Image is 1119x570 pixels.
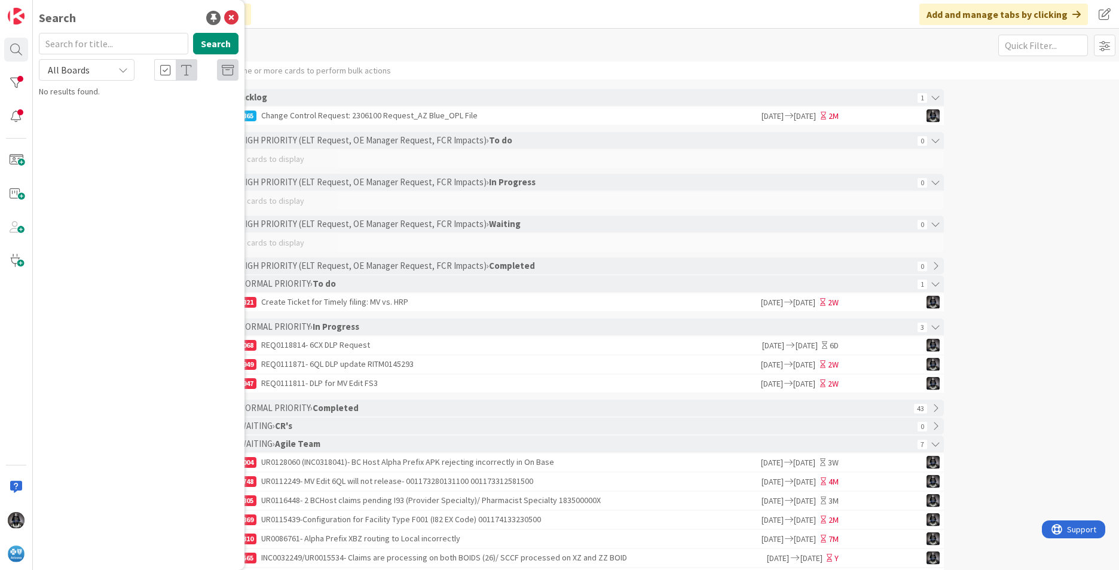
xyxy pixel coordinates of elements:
span: 0 [918,178,927,188]
div: UR0116448- 2 BCHost claims pending I93 (Provider Specialty)/ Pharmacist Specialty 183500000X [233,492,760,510]
a: 18949REQ0111871- 6QL DLP update RITM0145293[DATE][DATE]2WKG [209,356,944,373]
b: To do [489,134,512,146]
div: Add and manage tabs by clicking [919,4,1088,25]
span: Support [25,2,54,16]
div: 2M [828,514,839,526]
span: 0 [918,422,927,431]
img: KG [927,532,940,546]
span: [DATE] [759,378,783,390]
div: › HIGH PRIORITY (ELT Request, OE Manager Request, FCR Impacts) › [235,216,914,232]
span: [DATE] [766,552,789,565]
div: 6D [830,339,839,352]
span: [DATE] [793,296,817,309]
span: [DATE] [759,456,783,469]
div: 3M [828,495,839,507]
div: › HIGH PRIORITY (ELT Request, OE Manager Request, FCR Impacts) › [235,174,914,191]
b: Completed [489,260,535,271]
span: [DATE] [760,495,784,507]
span: [DATE] [793,358,817,371]
div: 4M [828,476,839,488]
div: Create Ticket for Timely filing: MV vs. HRP [233,293,759,311]
button: Search [193,33,239,54]
div: No cards to display [209,150,944,168]
span: [DATE] [800,552,824,565]
a: 17865Change Control Request: 2306100 Request_AZ Blue_OPL File[DATE][DATE]2MKG [209,107,944,125]
b: Waiting [489,218,521,229]
span: 1 [918,280,927,289]
span: [DATE] [759,358,783,371]
b: Backlog [235,91,267,103]
b: In Progress [489,176,536,188]
div: UR0115439-Configuration for Facility Type F001 (I82 EX Code) 001174133230500 [233,511,760,529]
a: 18748UR0112249- MV Edit 6QL will not release- 001173280131100 001173312581500[DATE][DATE]4MKG [209,473,944,491]
span: 0 [918,136,927,146]
span: [DATE] [793,378,817,390]
b: To do [313,278,336,289]
a: 16565INC0032249/UR0015534- Claims are processing on both BOIDS (26)/ SCCF processed on XZ and ZZ ... [209,549,944,567]
img: KG [927,296,940,309]
a: 19068REQ0118814- 6CX DLP Request[DATE][DATE]6DKG [209,336,944,354]
img: KG [927,475,940,488]
span: 0 [918,262,927,271]
div: 2W [828,358,839,371]
img: KG [8,512,25,529]
span: [DATE] [794,476,818,488]
span: 1 [918,93,927,103]
img: KG [927,377,940,390]
div: Select one or more cards to perform bulk actions [213,62,391,79]
span: [DATE] [794,533,818,546]
div: Change Control Request: 2306100 Request_AZ Blue_OPL File [233,107,760,125]
div: No cards to display [209,234,944,252]
div: › HIGH PRIORITY (ELT Request, OE Manager Request, FCR Impacts) › [235,258,914,274]
span: [DATE] [794,110,818,122]
img: KG [927,358,940,371]
img: Visit kanbanzone.com [8,8,25,24]
span: [DATE] [793,456,817,469]
span: [DATE] [794,495,818,507]
img: KG [927,551,940,565]
div: › NORMAL PRIORITY › [235,400,910,416]
span: 3 [918,323,927,332]
div: 2W [828,378,839,390]
b: Agile Team [275,438,320,449]
span: [DATE] [760,110,784,122]
span: [DATE] [760,476,784,488]
span: [DATE] [794,514,818,526]
div: UR0112249- MV Edit 6QL will not release- 001173280131100 001173312581500 [233,473,760,491]
div: No cards to display [209,192,944,210]
a: 17821Create Ticket for Timely filing: MV vs. HRP[DATE][DATE]2WKG [209,293,944,311]
b: CR's [275,420,292,431]
div: INC0032249/UR0015534- Claims are processing on both BOIDS (26)/ SCCF processed on XZ and ZZ BOID [233,549,766,567]
span: 7 [918,440,927,449]
span: [DATE] [796,339,820,352]
div: 3W [828,456,839,469]
div: Search [39,9,76,27]
img: KG [927,456,940,469]
span: [DATE] [760,533,784,546]
a: 19004UR0128060 (INC0318041)- BC Host Alpha Prefix APK rejecting incorrectly in On Base[DATE][DATE... [209,453,944,471]
div: › NORMAL PRIORITY › [235,275,914,292]
img: KG [927,513,940,526]
div: Y [834,552,839,565]
span: [DATE] [761,339,785,352]
span: [DATE] [760,514,784,526]
b: Completed [313,402,359,413]
input: Search for title... [39,33,188,54]
div: REQ0118814- 6CX DLP Request [233,336,761,354]
a: 18869UR0115439-Configuration for Facility Type F001 (I82 EX Code) 001174133230500[DATE][DATE]2MKG [209,511,944,529]
a: 18805UR0116448- 2 BCHost claims pending I93 (Provider Specialty)/ Pharmacist Specialty 183500000X... [209,492,944,510]
div: UR0128060 (INC0318041)- BC Host Alpha Prefix APK rejecting incorrectly in On Base [233,453,759,471]
div: REQ0111811- DLP for MV Edit FS3 [233,375,759,393]
div: No results found. [39,85,239,98]
img: avatar [8,546,25,562]
div: 7M [828,533,839,546]
span: 43 [914,404,927,413]
a: 18947REQ0111811- DLP for MV Edit FS3[DATE][DATE]2WKG [209,375,944,393]
input: Quick Filter... [998,35,1088,56]
b: In Progress [313,321,359,332]
span: 0 [918,220,927,229]
img: KG [927,339,940,352]
span: All Boards [48,64,90,76]
img: KG [927,109,940,122]
a: 18310UR0086761- Alpha Prefix XBZ routing to Local incorrectly[DATE][DATE]7MKG [209,530,944,548]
